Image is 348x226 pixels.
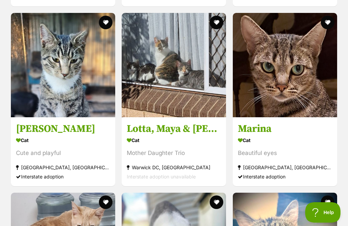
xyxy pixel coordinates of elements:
div: Interstate adoption [238,172,332,181]
span: Interstate adoption unavailable [127,174,196,179]
div: Warwick DC, [GEOGRAPHIC_DATA] [127,163,221,172]
div: [GEOGRAPHIC_DATA], [GEOGRAPHIC_DATA] [16,163,110,172]
div: Interstate adoption [16,172,110,181]
h3: Marina [238,122,332,135]
h3: Lotta, Maya & [PERSON_NAME] [127,122,221,135]
img: Barnie [11,13,115,117]
a: Lotta, Maya & [PERSON_NAME] Cat Mother Daughter Trio Warwick DC, [GEOGRAPHIC_DATA] Interstate ado... [122,117,226,186]
div: Cat [16,135,110,145]
button: favourite [321,16,334,29]
button: favourite [210,16,224,29]
iframe: Help Scout Beacon - Open [305,202,341,223]
img: Marina [233,13,337,117]
div: Cute and playful [16,149,110,158]
img: Lotta, Maya & Mia [122,13,226,117]
div: Beautiful eyes [238,149,332,158]
div: Cat [238,135,332,145]
button: favourite [210,195,224,209]
button: favourite [99,195,112,209]
a: [PERSON_NAME] Cat Cute and playful [GEOGRAPHIC_DATA], [GEOGRAPHIC_DATA] Interstate adoption favou... [11,117,115,186]
h3: [PERSON_NAME] [16,122,110,135]
div: Cat [127,135,221,145]
button: favourite [321,195,334,209]
div: [GEOGRAPHIC_DATA], [GEOGRAPHIC_DATA] [238,163,332,172]
button: favourite [99,16,112,29]
div: Mother Daughter Trio [127,149,221,158]
a: Marina Cat Beautiful eyes [GEOGRAPHIC_DATA], [GEOGRAPHIC_DATA] Interstate adoption favourite [233,117,337,186]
